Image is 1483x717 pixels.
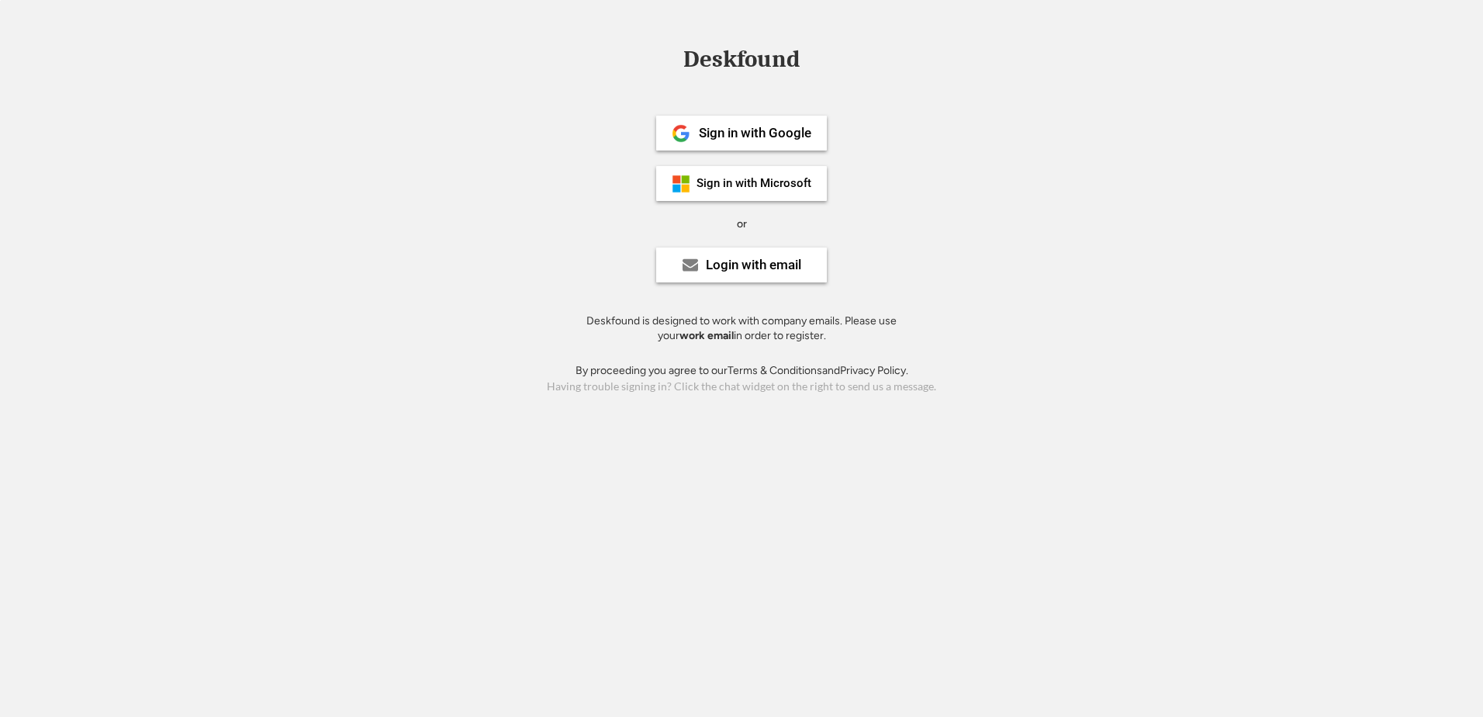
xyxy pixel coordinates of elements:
div: Login with email [706,258,801,272]
div: Deskfound [676,47,807,71]
div: or [737,216,747,232]
a: Terms & Conditions [728,364,822,377]
div: By proceeding you agree to our and [576,363,908,379]
img: 1024px-Google__G__Logo.svg.png [672,124,690,143]
a: Privacy Policy. [840,364,908,377]
div: Deskfound is designed to work with company emails. Please use your in order to register. [567,313,916,344]
img: ms-symbollockup_mssymbol_19.png [672,175,690,193]
div: Sign in with Microsoft [697,178,811,189]
div: Sign in with Google [699,126,811,140]
strong: work email [679,329,734,342]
